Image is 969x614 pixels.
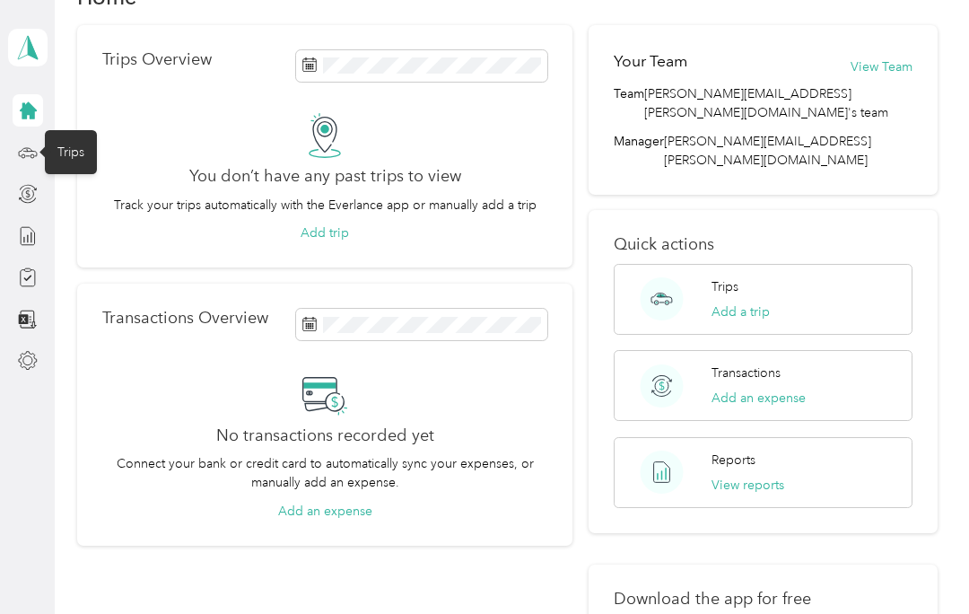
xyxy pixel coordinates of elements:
h2: No transactions recorded yet [216,426,434,445]
h2: You don’t have any past trips to view [189,167,461,186]
p: Transactions Overview [102,309,268,328]
button: View reports [711,476,784,495]
h2: Your Team [614,50,687,73]
p: Connect your bank or credit card to automatically sync your expenses, or manually add an expense. [102,454,548,492]
span: Team [614,84,644,122]
p: Transactions [711,364,781,382]
p: Reports [711,451,755,469]
span: Manager [614,132,664,170]
button: Add a trip [711,303,770,321]
span: [PERSON_NAME][EMAIL_ADDRESS][PERSON_NAME][DOMAIN_NAME]'s team [644,84,913,122]
p: Track your trips automatically with the Everlance app or manually add a trip [114,196,537,215]
button: Add an expense [711,389,806,408]
button: Add an expense [278,502,372,521]
p: Trips Overview [102,50,212,69]
p: Quick actions [614,235,913,254]
button: Add trip [301,224,349,242]
p: Download the app for free [614,590,913,609]
span: [PERSON_NAME][EMAIL_ADDRESS][PERSON_NAME][DOMAIN_NAME] [664,134,871,168]
button: View Team [851,57,912,76]
iframe: Everlance-gr Chat Button Frame [869,513,969,614]
div: Trips [45,130,97,174]
p: Trips [711,277,738,296]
